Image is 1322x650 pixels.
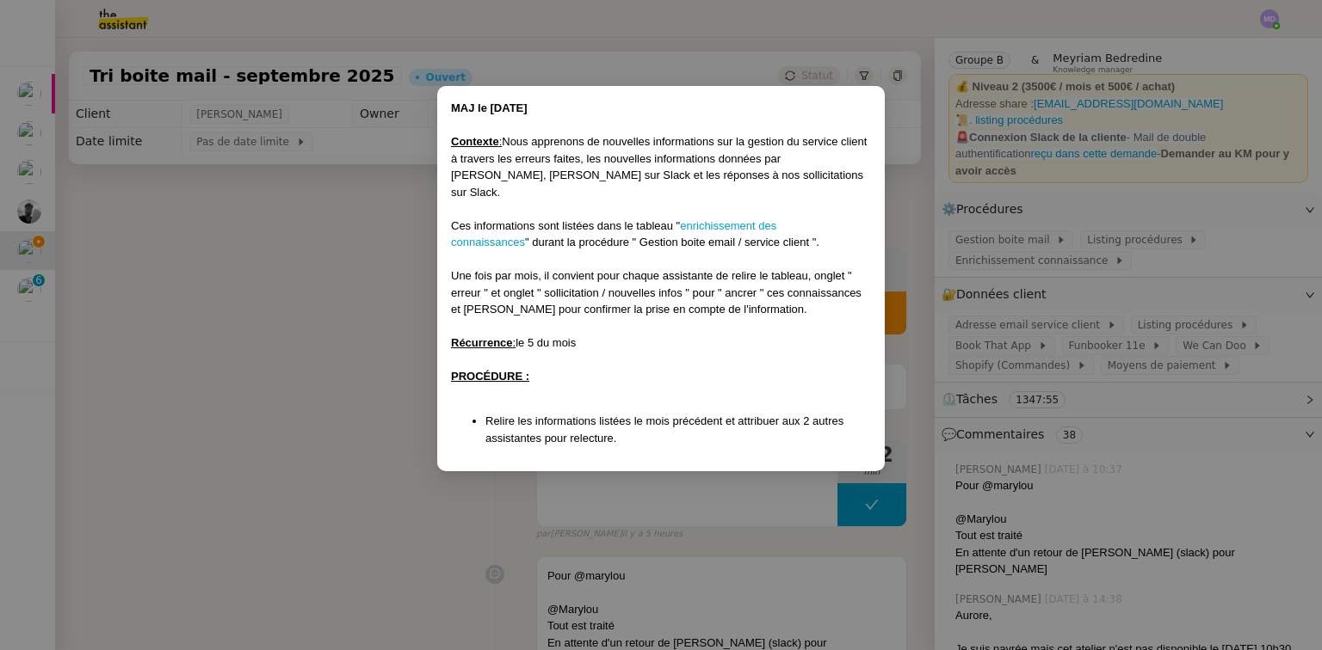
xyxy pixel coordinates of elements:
u: : [499,135,503,148]
u: : [513,336,516,349]
div: Nous apprenons de nouvelles informations sur la gestion du service client à travers les erreurs f... [451,133,871,200]
u: Contexte [451,135,499,148]
div: le 5 du mois [451,334,871,352]
u: PROCÉDURE : [451,370,529,383]
li: Relire les informations listées le mois précédent et attribuer aux 2 autres assistantes pour rele... [485,413,871,446]
div: Ces informations sont listées dans le tableau " " durant la procédure " Gestion boite email / ser... [451,218,871,251]
u: Récurrence [451,336,513,349]
div: Une fois par mois, il convient pour chaque assistante de relire le tableau, onglet " erreur " et ... [451,267,871,318]
strong: MAJ le [DATE] [451,101,528,114]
